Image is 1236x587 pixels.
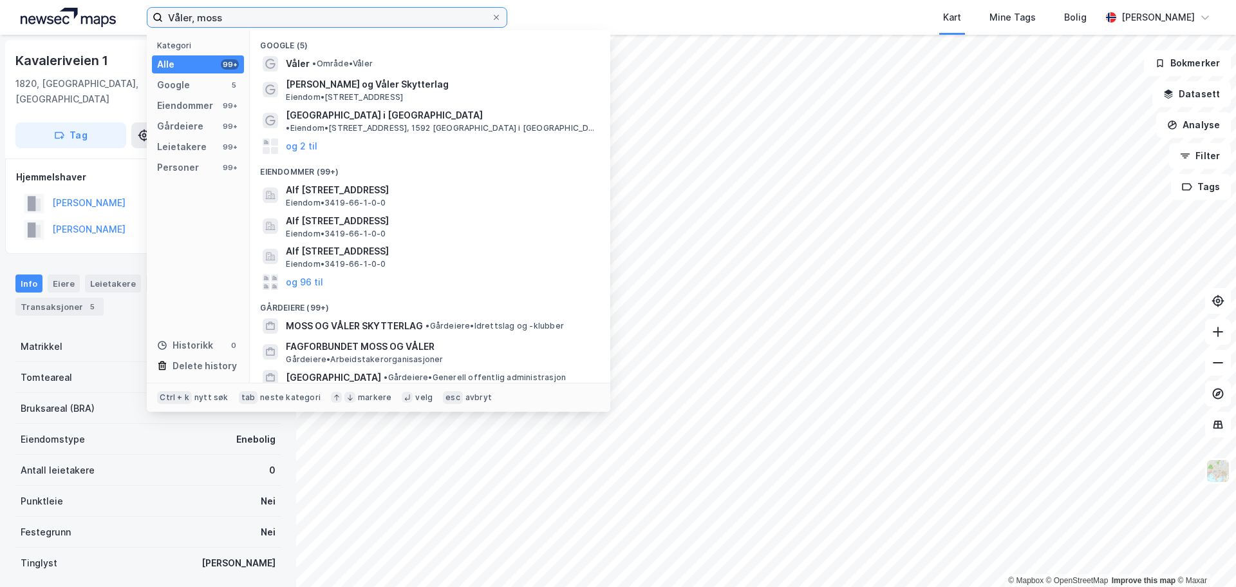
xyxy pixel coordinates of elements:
[48,274,80,293] div: Eiere
[261,524,276,540] div: Nei
[236,432,276,447] div: Enebolig
[312,59,316,68] span: •
[16,169,280,185] div: Hjemmelshaver
[21,401,95,416] div: Bruksareal (BRA)
[286,56,310,72] span: Våler
[15,274,42,293] div: Info
[85,274,141,293] div: Leietakere
[312,59,373,69] span: Område • Våler
[286,244,595,259] span: Alf [STREET_ADDRESS]
[146,274,194,293] div: Datasett
[221,142,239,152] div: 99+
[286,370,381,385] span: [GEOGRAPHIC_DATA]
[1152,81,1231,107] button: Datasett
[286,229,386,239] span: Eiendom • 3419-66-1-0-0
[250,293,610,316] div: Gårdeiere (99+)
[261,494,276,509] div: Nei
[157,98,213,113] div: Eiendommer
[21,463,95,478] div: Antall leietakere
[15,76,194,107] div: 1820, [GEOGRAPHIC_DATA], [GEOGRAPHIC_DATA]
[21,8,116,27] img: logo.a4113a55bc3d86da70a041830d287a7e.svg
[1172,525,1236,587] iframe: Chat Widget
[1064,10,1087,25] div: Bolig
[221,59,239,70] div: 99+
[1121,10,1195,25] div: [PERSON_NAME]
[221,121,239,131] div: 99+
[286,123,597,133] span: Eiendom • [STREET_ADDRESS], 1592 [GEOGRAPHIC_DATA] i [GEOGRAPHIC_DATA]
[157,338,213,353] div: Historikk
[221,162,239,173] div: 99+
[1206,459,1230,483] img: Z
[1046,576,1109,585] a: OpenStreetMap
[1172,525,1236,587] div: Kontrollprogram for chat
[286,108,483,123] span: [GEOGRAPHIC_DATA] i [GEOGRAPHIC_DATA]
[269,463,276,478] div: 0
[21,555,57,571] div: Tinglyst
[989,10,1036,25] div: Mine Tags
[1008,576,1044,585] a: Mapbox
[157,119,203,134] div: Gårdeiere
[15,298,104,316] div: Transaksjoner
[1169,143,1231,169] button: Filter
[1156,112,1231,138] button: Analyse
[157,41,244,50] div: Kategori
[286,92,403,102] span: Eiendom • [STREET_ADDRESS]
[286,198,386,208] span: Eiendom • 3419-66-1-0-0
[465,392,492,403] div: avbryt
[250,30,610,53] div: Google (5)
[157,139,207,155] div: Leietakere
[286,123,290,133] span: •
[157,160,199,175] div: Personer
[15,122,126,148] button: Tag
[286,318,423,334] span: MOSS OG VÅLER SKYTTERLAG
[384,372,566,383] span: Gårdeiere • Generell offentlig administrasjon
[426,321,564,331] span: Gårdeiere • Idrettslag og -klubber
[157,57,174,72] div: Alle
[286,259,386,269] span: Eiendom • 3419-66-1-0-0
[194,392,229,403] div: nytt søk
[426,321,429,331] span: •
[384,372,388,382] span: •
[1171,174,1231,200] button: Tags
[260,392,321,403] div: neste kategori
[286,213,595,229] span: Alf [STREET_ADDRESS]
[443,391,463,404] div: esc
[229,340,239,351] div: 0
[21,524,71,540] div: Festegrunn
[415,392,433,403] div: velg
[21,494,63,509] div: Punktleie
[286,77,595,92] span: [PERSON_NAME] og Våler Skytterlag
[21,370,72,385] div: Tomteareal
[286,354,443,365] span: Gårdeiere • Arbeidstakerorganisasjoner
[15,50,111,71] div: Kavaleriveien 1
[163,8,491,27] input: Søk på adresse, matrikkel, gårdeiere, leietakere eller personer
[943,10,961,25] div: Kart
[86,300,98,313] div: 5
[173,358,237,374] div: Delete history
[157,391,192,404] div: Ctrl + k
[239,391,258,404] div: tab
[250,157,610,180] div: Eiendommer (99+)
[21,339,62,354] div: Matrikkel
[286,182,595,198] span: Alf [STREET_ADDRESS]
[286,339,595,354] span: FAGFORBUNDET MOSS OG VÅLER
[358,392,391,403] div: markere
[286,139,317,154] button: og 2 til
[21,432,85,447] div: Eiendomstype
[221,101,239,111] div: 99+
[201,555,276,571] div: [PERSON_NAME]
[157,77,190,93] div: Google
[1112,576,1175,585] a: Improve this map
[229,80,239,90] div: 5
[1144,50,1231,76] button: Bokmerker
[286,274,323,290] button: og 96 til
